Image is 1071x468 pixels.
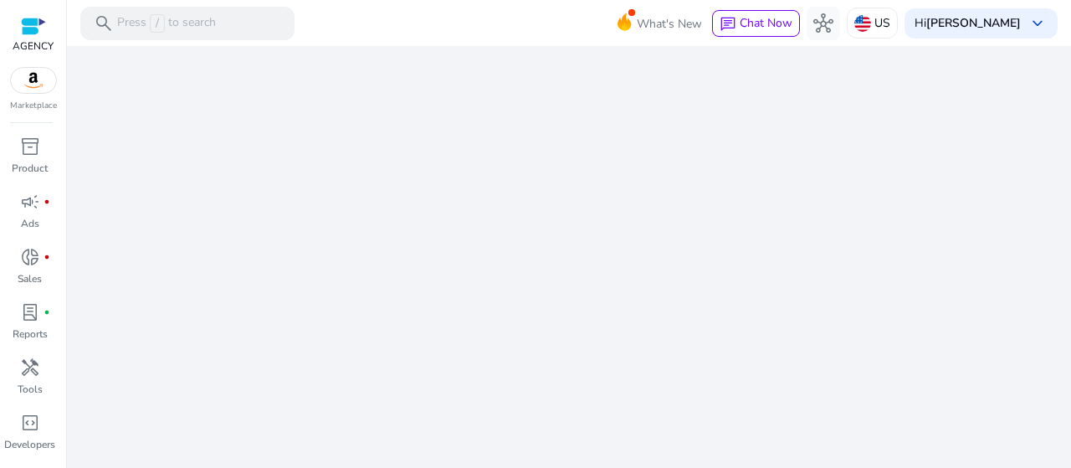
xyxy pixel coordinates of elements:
[740,15,792,31] span: Chat Now
[915,18,1021,29] p: Hi
[94,13,114,33] span: search
[21,216,39,231] p: Ads
[813,13,833,33] span: hub
[10,100,57,112] p: Marketplace
[20,247,40,267] span: donut_small
[874,8,890,38] p: US
[20,136,40,157] span: inventory_2
[807,7,840,40] button: hub
[11,68,56,93] img: amazon.svg
[44,254,50,260] span: fiber_manual_record
[20,413,40,433] span: code_blocks
[20,192,40,212] span: campaign
[13,327,48,342] p: Reports
[44,309,50,316] span: fiber_manual_record
[4,437,55,452] p: Developers
[12,161,48,176] p: Product
[13,39,54,54] p: AGENCY
[637,9,702,39] span: What's New
[1027,13,1048,33] span: keyboard_arrow_down
[926,15,1021,31] b: [PERSON_NAME]
[18,271,42,286] p: Sales
[20,302,40,322] span: lab_profile
[720,16,736,33] span: chat
[712,10,800,37] button: chatChat Now
[18,382,43,397] p: Tools
[20,357,40,378] span: handyman
[44,198,50,205] span: fiber_manual_record
[117,14,216,33] p: Press to search
[854,15,871,32] img: us.svg
[150,14,165,33] span: /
